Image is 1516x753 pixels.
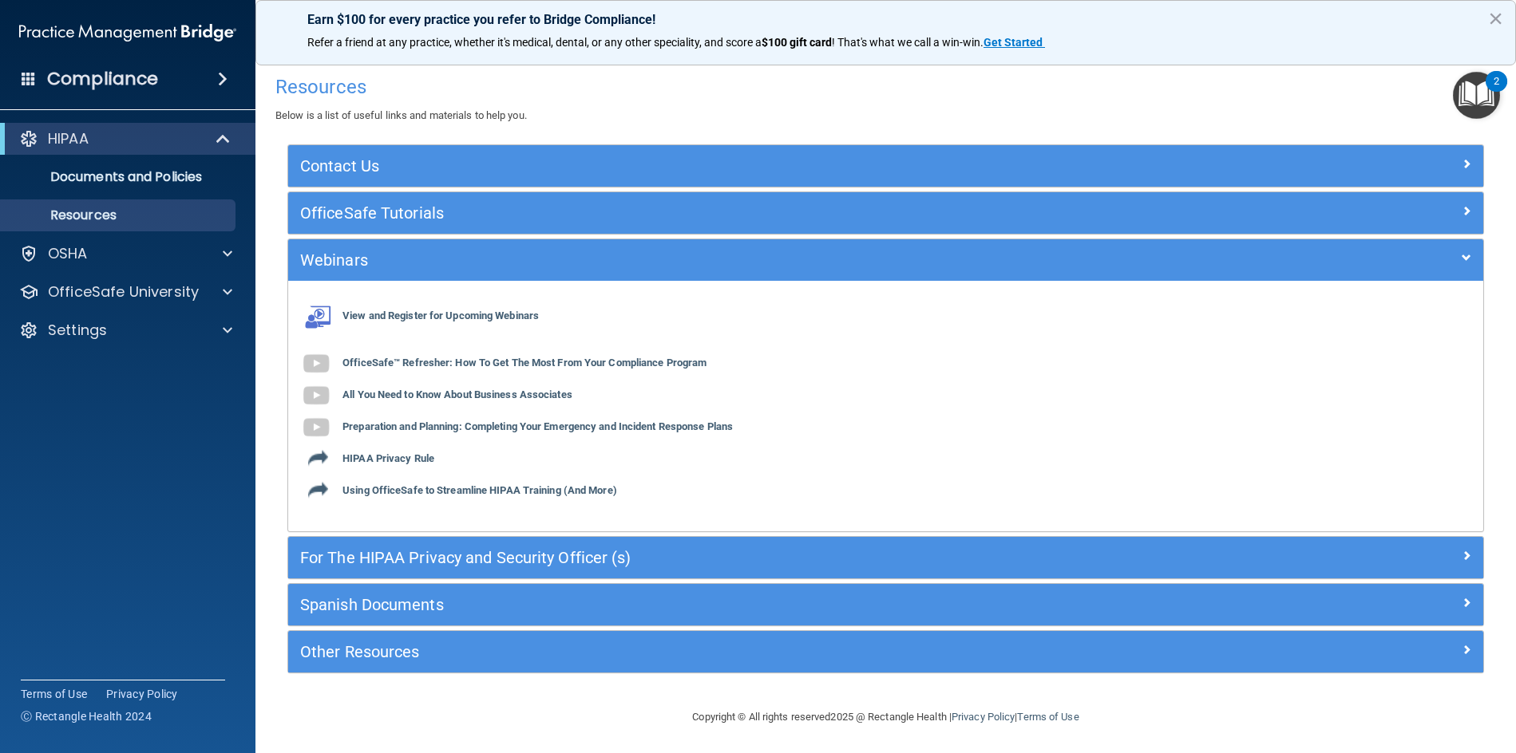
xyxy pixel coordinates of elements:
[1453,72,1500,119] button: Open Resource Center, 2 new notifications
[300,157,1173,175] h5: Contact Us
[300,453,434,465] a: HIPAA Privacy Rule
[106,686,178,702] a: Privacy Policy
[300,247,1471,273] a: Webinars
[47,68,158,90] h4: Compliance
[48,282,199,302] p: OfficeSafe University
[21,686,87,702] a: Terms of Use
[1488,6,1503,31] button: Close
[300,643,1173,660] h5: Other Resources
[300,485,617,497] a: Using OfficeSafe to Streamline HIPAA Training (And More)
[48,129,89,148] p: HIPAA
[300,380,332,412] img: gray_youtube_icon.38fcd6cc.png
[952,711,1015,723] a: Privacy Policy
[1494,81,1499,102] div: 2
[19,129,232,148] a: HIPAA
[300,251,1173,269] h5: Webinars
[307,12,1464,27] p: Earn $100 for every practice you refer to Bridge Compliance!
[300,639,1471,664] a: Other Resources
[342,453,434,465] b: HIPAA Privacy Rule
[10,207,228,223] p: Resources
[300,200,1471,226] a: OfficeSafe Tutorials
[19,282,232,302] a: OfficeSafe University
[48,321,107,340] p: Settings
[300,545,1471,570] a: For The HIPAA Privacy and Security Officer (s)
[1017,711,1079,723] a: Terms of Use
[307,36,762,49] span: Refer a friend at any practice, whether it's medical, dental, or any other speciality, and score a
[19,244,232,263] a: OSHA
[21,708,152,724] span: Ⓒ Rectangle Health 2024
[300,596,1173,613] h5: Spanish Documents
[19,17,236,49] img: PMB logo
[300,549,1173,566] h5: For The HIPAA Privacy and Security Officer (s)
[595,692,1178,743] div: Copyright © All rights reserved 2025 @ Rectangle Health | |
[762,36,832,49] strong: $100 gift card
[342,421,733,433] b: Preparation and Planning: Completing Your Emergency and Incident Response Plans
[48,244,88,263] p: OSHA
[308,447,328,467] img: icon-export.b9366987.png
[984,36,1045,49] a: Get Started
[275,77,1496,97] h4: Resources
[275,109,527,121] span: Below is a list of useful links and materials to help you.
[19,321,232,340] a: Settings
[300,305,332,329] img: webinarIcon.c7ebbf15.png
[984,36,1043,49] strong: Get Started
[832,36,984,49] span: ! That's what we call a win-win.
[300,412,332,444] img: gray_youtube_icon.38fcd6cc.png
[342,485,617,497] b: Using OfficeSafe to Streamline HIPAA Training (And More)
[300,204,1173,222] h5: OfficeSafe Tutorials
[342,389,572,401] b: All You Need to Know About Business Associates
[300,592,1471,617] a: Spanish Documents
[342,310,539,322] b: View and Register for Upcoming Webinars
[308,479,328,499] img: icon-export.b9366987.png
[300,348,332,380] img: gray_youtube_icon.38fcd6cc.png
[300,153,1471,179] a: Contact Us
[10,169,228,185] p: Documents and Policies
[342,357,707,369] b: OfficeSafe™ Refresher: How To Get The Most From Your Compliance Program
